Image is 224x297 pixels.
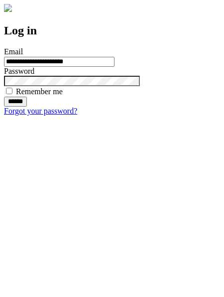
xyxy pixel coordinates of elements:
img: logo-4e3dc11c47720685a147b03b5a06dd966a58ff35d612b21f08c02c0306f2b779.png [4,4,12,12]
label: Remember me [16,87,63,96]
a: Forgot your password? [4,107,77,115]
h2: Log in [4,24,220,37]
label: Email [4,47,23,56]
label: Password [4,67,34,75]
